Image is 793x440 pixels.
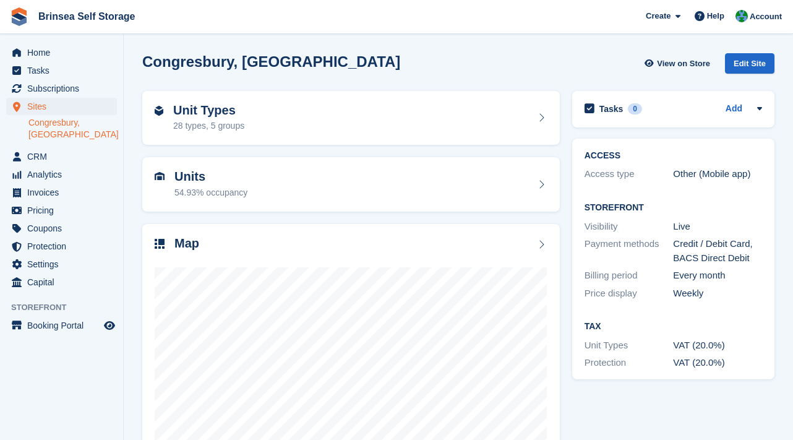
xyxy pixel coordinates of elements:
div: Billing period [585,269,674,283]
a: menu [6,256,117,273]
div: 54.93% occupancy [174,186,247,199]
span: Tasks [27,62,101,79]
a: menu [6,44,117,61]
img: unit-icn-7be61d7bf1b0ce9d3e12c5938cc71ed9869f7b940bace4675aadf7bd6d80202e.svg [155,172,165,181]
span: Sites [27,98,101,115]
span: Subscriptions [27,80,101,97]
h2: ACCESS [585,151,762,161]
a: menu [6,220,117,237]
a: Brinsea Self Storage [33,6,140,27]
a: View on Store [643,53,715,74]
div: Access type [585,167,674,181]
div: Payment methods [585,237,674,265]
a: menu [6,317,117,334]
a: menu [6,166,117,183]
h2: Tax [585,322,762,332]
a: Congresbury, [GEOGRAPHIC_DATA] [28,117,117,140]
a: Units 54.93% occupancy [142,157,560,212]
a: menu [6,98,117,115]
h2: Map [174,236,199,251]
span: Booking Portal [27,317,101,334]
div: Unit Types [585,339,674,353]
div: VAT (20.0%) [673,356,762,370]
span: Invoices [27,184,101,201]
a: menu [6,274,117,291]
span: Create [646,10,671,22]
div: Other (Mobile app) [673,167,762,181]
h2: Tasks [599,103,624,114]
span: Analytics [27,166,101,183]
div: Weekly [673,287,762,301]
div: Credit / Debit Card, BACS Direct Debit [673,237,762,265]
div: Edit Site [725,53,774,74]
span: Protection [27,238,101,255]
div: 0 [628,103,642,114]
img: map-icn-33ee37083ee616e46c38cad1a60f524a97daa1e2b2c8c0bc3eb3415660979fc1.svg [155,239,165,249]
h2: Units [174,170,247,184]
a: Unit Types 28 types, 5 groups [142,91,560,145]
a: menu [6,62,117,79]
span: CRM [27,148,101,165]
h2: Unit Types [173,103,244,118]
span: Home [27,44,101,61]
div: 28 types, 5 groups [173,119,244,132]
img: Jeff Cherson [735,10,748,22]
h2: Storefront [585,203,762,213]
a: Edit Site [725,53,774,79]
a: Preview store [102,318,117,333]
span: Coupons [27,220,101,237]
span: Settings [27,256,101,273]
div: Every month [673,269,762,283]
a: menu [6,184,117,201]
div: Price display [585,287,674,301]
span: View on Store [657,58,710,70]
span: Capital [27,274,101,291]
img: stora-icon-8386f47178a22dfd0bd8f6a31ec36ba5ce8667c1dd55bd0f319d3a0aa187defe.svg [10,7,28,26]
span: Account [750,11,782,23]
a: menu [6,148,117,165]
div: Live [673,220,762,234]
img: unit-type-icn-2b2737a686de81e16bb02015468b77c625bbabd49415b5ef34ead5e3b44a266d.svg [155,106,163,116]
span: Storefront [11,301,123,314]
h2: Congresbury, [GEOGRAPHIC_DATA] [142,53,400,70]
div: Protection [585,356,674,370]
span: Help [707,10,724,22]
div: VAT (20.0%) [673,339,762,353]
a: Add [726,102,742,116]
span: Pricing [27,202,101,219]
div: Visibility [585,220,674,234]
a: menu [6,202,117,219]
a: menu [6,80,117,97]
a: menu [6,238,117,255]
